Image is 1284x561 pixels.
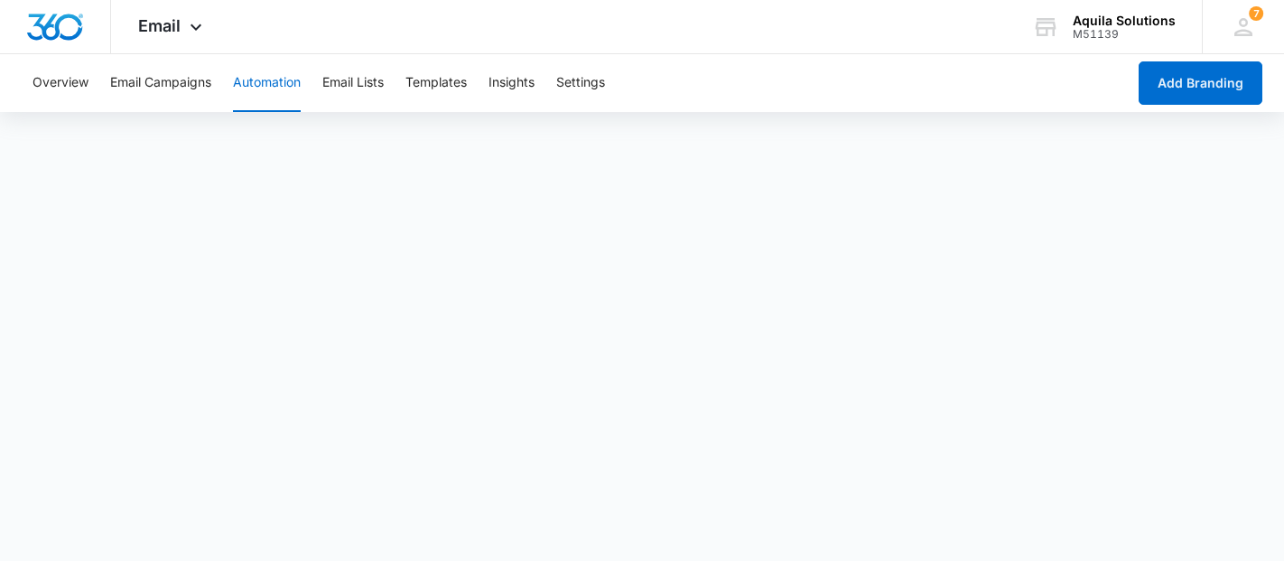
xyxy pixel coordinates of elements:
button: Email Campaigns [110,54,211,112]
button: Insights [488,54,535,112]
button: Automation [233,54,301,112]
button: Overview [33,54,88,112]
span: Email [138,16,181,35]
button: Templates [405,54,467,112]
div: account name [1073,14,1176,28]
div: notifications count [1249,6,1263,21]
button: Settings [556,54,605,112]
div: account id [1073,28,1176,41]
button: Add Branding [1139,61,1262,105]
span: 7 [1249,6,1263,21]
button: Email Lists [322,54,384,112]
